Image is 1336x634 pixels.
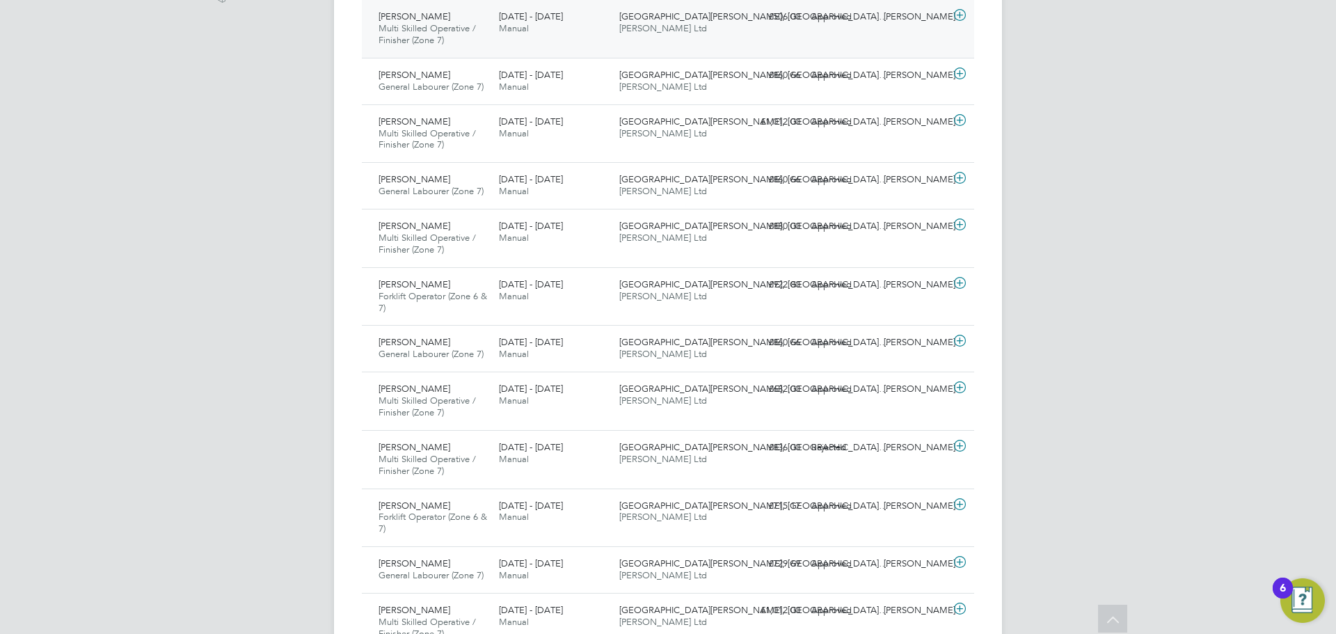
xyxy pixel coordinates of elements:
[619,616,707,628] span: [PERSON_NAME] Ltd
[379,220,450,232] span: [PERSON_NAME]
[379,290,487,314] span: Forklift Operator (Zone 6 & 7)
[379,441,450,453] span: [PERSON_NAME]
[379,500,450,512] span: [PERSON_NAME]
[878,6,951,29] div: [PERSON_NAME]
[379,69,450,81] span: [PERSON_NAME]
[733,553,806,576] div: £729.69
[499,81,529,93] span: Manual
[499,290,529,302] span: Manual
[619,22,707,34] span: [PERSON_NAME] Ltd
[806,599,878,622] div: Approved
[878,168,951,191] div: [PERSON_NAME]
[499,185,529,197] span: Manual
[619,383,888,395] span: [GEOGRAPHIC_DATA][PERSON_NAME], [GEOGRAPHIC_DATA]…
[619,395,707,406] span: [PERSON_NAME] Ltd
[806,168,878,191] div: Approved
[619,185,707,197] span: [PERSON_NAME] Ltd
[499,22,529,34] span: Manual
[733,215,806,238] div: £880.00
[878,215,951,238] div: [PERSON_NAME]
[619,232,707,244] span: [PERSON_NAME] Ltd
[379,604,450,616] span: [PERSON_NAME]
[806,64,878,87] div: Approved
[619,116,888,127] span: [GEOGRAPHIC_DATA][PERSON_NAME], [GEOGRAPHIC_DATA]…
[733,168,806,191] div: £860.66
[806,378,878,401] div: Approved
[806,436,878,459] div: Rejected
[379,278,450,290] span: [PERSON_NAME]
[499,173,563,185] span: [DATE] - [DATE]
[379,10,450,22] span: [PERSON_NAME]
[379,557,450,569] span: [PERSON_NAME]
[733,6,806,29] div: £506.00
[733,111,806,134] div: £1,012.00
[1280,578,1325,623] button: Open Resource Center, 6 new notifications
[878,331,951,354] div: [PERSON_NAME]
[733,378,806,401] div: £682.00
[619,441,888,453] span: [GEOGRAPHIC_DATA][PERSON_NAME], [GEOGRAPHIC_DATA]…
[878,111,951,134] div: [PERSON_NAME]
[499,348,529,360] span: Manual
[379,173,450,185] span: [PERSON_NAME]
[499,511,529,523] span: Manual
[619,278,888,290] span: [GEOGRAPHIC_DATA][PERSON_NAME], [GEOGRAPHIC_DATA]…
[733,331,806,354] div: £860.66
[499,10,563,22] span: [DATE] - [DATE]
[499,453,529,465] span: Manual
[499,383,563,395] span: [DATE] - [DATE]
[878,436,951,459] div: [PERSON_NAME]
[499,232,529,244] span: Manual
[619,220,888,232] span: [GEOGRAPHIC_DATA][PERSON_NAME], [GEOGRAPHIC_DATA]…
[499,441,563,453] span: [DATE] - [DATE]
[619,81,707,93] span: [PERSON_NAME] Ltd
[806,331,878,354] div: Approved
[619,500,888,512] span: [GEOGRAPHIC_DATA][PERSON_NAME], [GEOGRAPHIC_DATA]…
[619,69,888,81] span: [GEOGRAPHIC_DATA][PERSON_NAME], [GEOGRAPHIC_DATA]…
[379,81,484,93] span: General Labourer (Zone 7)
[733,495,806,518] div: £715.17
[733,599,806,622] div: £1,012.00
[619,511,707,523] span: [PERSON_NAME] Ltd
[499,557,563,569] span: [DATE] - [DATE]
[878,599,951,622] div: [PERSON_NAME]
[619,127,707,139] span: [PERSON_NAME] Ltd
[379,383,450,395] span: [PERSON_NAME]
[619,336,888,348] span: [GEOGRAPHIC_DATA][PERSON_NAME], [GEOGRAPHIC_DATA]…
[499,500,563,512] span: [DATE] - [DATE]
[499,278,563,290] span: [DATE] - [DATE]
[733,274,806,296] div: £922.80
[499,336,563,348] span: [DATE] - [DATE]
[619,10,888,22] span: [GEOGRAPHIC_DATA][PERSON_NAME], [GEOGRAPHIC_DATA]…
[379,336,450,348] span: [PERSON_NAME]
[379,185,484,197] span: General Labourer (Zone 7)
[806,553,878,576] div: Approved
[806,111,878,134] div: Approved
[379,569,484,581] span: General Labourer (Zone 7)
[619,348,707,360] span: [PERSON_NAME] Ltd
[806,274,878,296] div: Approved
[619,453,707,465] span: [PERSON_NAME] Ltd
[379,511,487,534] span: Forklift Operator (Zone 6 & 7)
[499,220,563,232] span: [DATE] - [DATE]
[878,495,951,518] div: [PERSON_NAME]
[499,395,529,406] span: Manual
[619,604,888,616] span: [GEOGRAPHIC_DATA][PERSON_NAME], [GEOGRAPHIC_DATA]…
[619,557,888,569] span: [GEOGRAPHIC_DATA][PERSON_NAME], [GEOGRAPHIC_DATA]…
[499,69,563,81] span: [DATE] - [DATE]
[878,64,951,87] div: [PERSON_NAME]
[499,127,529,139] span: Manual
[499,604,563,616] span: [DATE] - [DATE]
[379,22,476,46] span: Multi Skilled Operative / Finisher (Zone 7)
[619,173,888,185] span: [GEOGRAPHIC_DATA][PERSON_NAME], [GEOGRAPHIC_DATA]…
[806,495,878,518] div: Approved
[379,348,484,360] span: General Labourer (Zone 7)
[499,116,563,127] span: [DATE] - [DATE]
[806,6,878,29] div: Approved
[878,274,951,296] div: [PERSON_NAME]
[733,436,806,459] div: £836.00
[379,232,476,255] span: Multi Skilled Operative / Finisher (Zone 7)
[379,453,476,477] span: Multi Skilled Operative / Finisher (Zone 7)
[499,569,529,581] span: Manual
[499,616,529,628] span: Manual
[806,215,878,238] div: Approved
